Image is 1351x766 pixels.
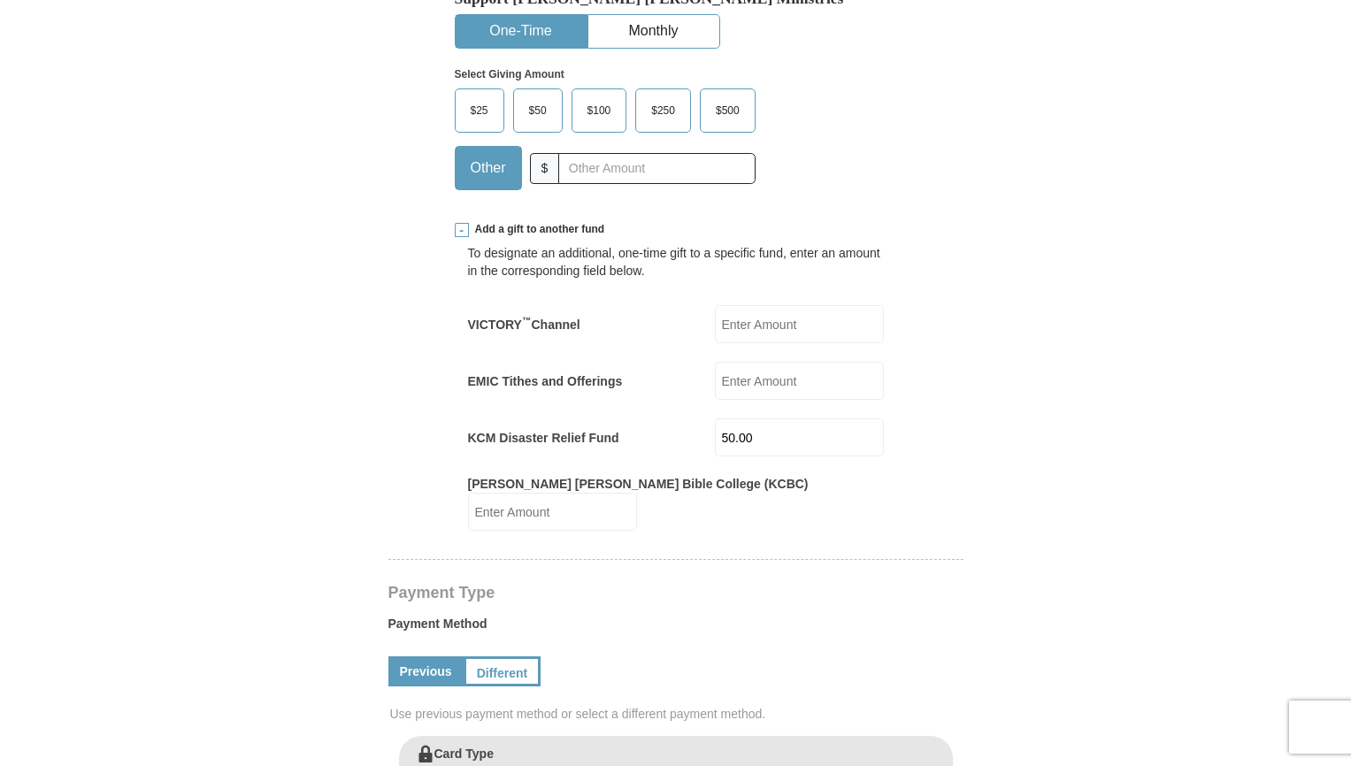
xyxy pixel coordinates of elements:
[468,475,809,493] label: [PERSON_NAME] [PERSON_NAME] Bible College (KCBC)
[468,493,637,531] input: Enter Amount
[520,97,556,124] span: $50
[388,586,963,600] h4: Payment Type
[715,418,884,456] input: Enter Amount
[388,615,963,641] label: Payment Method
[588,15,719,48] button: Monthly
[388,656,464,686] a: Previous
[715,305,884,343] input: Enter Amount
[462,97,497,124] span: $25
[579,97,620,124] span: $100
[390,705,965,723] span: Use previous payment method or select a different payment method.
[468,429,619,447] label: KCM Disaster Relief Fund
[462,155,515,181] span: Other
[468,372,623,390] label: EMIC Tithes and Offerings
[530,153,560,184] span: $
[464,656,541,686] a: Different
[468,244,884,280] div: To designate an additional, one-time gift to a specific fund, enter an amount in the correspondin...
[455,68,564,80] strong: Select Giving Amount
[715,362,884,400] input: Enter Amount
[707,97,748,124] span: $500
[558,153,755,184] input: Other Amount
[642,97,684,124] span: $250
[468,316,580,333] label: VICTORY Channel
[522,315,532,326] sup: ™
[456,15,587,48] button: One-Time
[469,222,605,237] span: Add a gift to another fund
